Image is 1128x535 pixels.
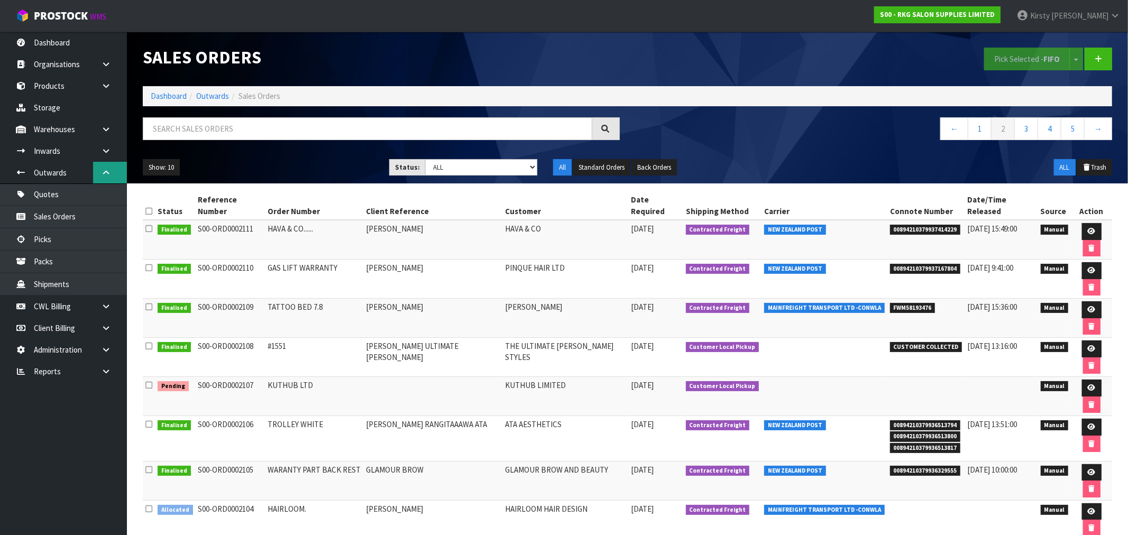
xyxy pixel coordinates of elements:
span: Manual [1041,381,1069,392]
span: Finalised [158,264,191,274]
td: S00-ORD0002107 [196,377,265,416]
td: PINQUE HAIR LTD [502,260,628,299]
span: Contracted Freight [686,225,750,235]
th: Reference Number [196,191,265,220]
span: 00894210379936329555 [890,466,961,476]
span: [DATE] [631,341,654,351]
span: NEW ZEALAND POST [764,264,826,274]
span: [DATE] [631,465,654,475]
th: Connote Number [887,191,965,220]
th: Action [1071,191,1112,220]
td: GAS LIFT WARRANTY [265,260,363,299]
span: [DATE] [631,302,654,312]
span: 00894210379936513817 [890,443,961,454]
span: [DATE] [631,263,654,273]
span: [DATE] 9:41:00 [967,263,1013,273]
strong: Status: [395,163,420,172]
span: Pending [158,381,189,392]
span: [DATE] 13:51:00 [967,419,1017,429]
a: 1 [968,117,992,140]
a: 5 [1061,117,1085,140]
span: NEW ZEALAND POST [764,225,826,235]
button: All [553,159,572,176]
span: Contracted Freight [686,264,750,274]
span: Finalised [158,225,191,235]
span: Manual [1041,466,1069,476]
span: CUSTOMER COLLECTED [890,342,962,353]
td: S00-ORD0002105 [196,461,265,500]
th: Source [1038,191,1071,220]
a: ← [940,117,968,140]
td: WARANTY PART BACK REST [265,461,363,500]
span: [DATE] [631,380,654,390]
span: [DATE] [631,224,654,234]
input: Search sales orders [143,117,592,140]
span: [DATE] 10:00:00 [967,465,1017,475]
strong: FIFO [1043,54,1060,64]
button: Standard Orders [573,159,630,176]
button: Back Orders [631,159,677,176]
span: Customer Local Pickup [686,381,759,392]
button: Pick Selected -FIFO [984,48,1070,70]
span: Manual [1041,420,1069,431]
small: WMS [90,12,106,22]
th: Order Number [265,191,363,220]
span: FWM58193476 [890,303,936,313]
span: Contracted Freight [686,420,750,431]
a: 3 [1014,117,1038,140]
td: S00-ORD0002106 [196,416,265,462]
span: Manual [1041,342,1069,353]
img: cube-alt.png [16,9,29,22]
td: ATA AESTHETICS [502,416,628,462]
td: TROLLEY WHITE [265,416,363,462]
th: Date Required [628,191,683,220]
a: 4 [1038,117,1061,140]
span: ProStock [34,9,88,23]
td: S00-ORD0002108 [196,338,265,377]
span: 00894210379936513800 [890,431,961,442]
th: Shipping Method [683,191,762,220]
span: Contracted Freight [686,466,750,476]
th: Customer [502,191,628,220]
td: KUTHUB LIMITED [502,377,628,416]
span: NEW ZEALAND POST [764,420,826,431]
span: Manual [1041,264,1069,274]
td: GLAMOUR BROW [363,461,502,500]
a: 2 [991,117,1015,140]
span: 00894210379937414229 [890,225,961,235]
span: Manual [1041,505,1069,515]
td: KUTHUB LTD [265,377,363,416]
span: Manual [1041,303,1069,313]
td: THE ULTIMATE [PERSON_NAME] STYLES [502,338,628,377]
td: HAVA & CO...... [265,220,363,260]
th: Date/Time Released [965,191,1038,220]
span: [DATE] 15:49:00 [967,224,1017,234]
span: Contracted Freight [686,303,750,313]
span: Contracted Freight [686,505,750,515]
span: Finalised [158,466,191,476]
span: [DATE] 15:36:00 [967,302,1017,312]
span: MAINFREIGHT TRANSPORT LTD -CONWLA [764,303,885,313]
th: Carrier [762,191,887,220]
td: TATTOO BED 7.8 [265,299,363,338]
td: S00-ORD0002111 [196,220,265,260]
button: ALL [1054,159,1076,176]
a: S00 - RKG SALON SUPPLIES LIMITED [874,6,1001,23]
th: Status [155,191,196,220]
th: Client Reference [363,191,502,220]
td: [PERSON_NAME] [363,260,502,299]
td: [PERSON_NAME] RANGITAAAWA ATA [363,416,502,462]
span: [PERSON_NAME] [1051,11,1108,21]
span: 00894210379937167804 [890,264,961,274]
span: 00894210379936513794 [890,420,961,431]
span: [DATE] 13:16:00 [967,341,1017,351]
td: HAVA & CO [502,220,628,260]
td: [PERSON_NAME] [363,220,502,260]
td: S00-ORD0002109 [196,299,265,338]
td: GLAMOUR BROW AND BEAUTY [502,461,628,500]
nav: Page navigation [636,117,1113,143]
span: [DATE] [631,504,654,514]
a: Outwards [196,91,229,101]
a: → [1084,117,1112,140]
span: NEW ZEALAND POST [764,466,826,476]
